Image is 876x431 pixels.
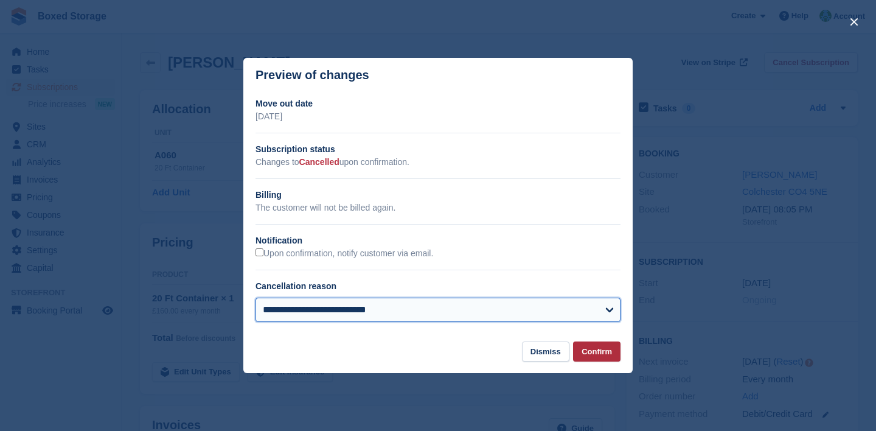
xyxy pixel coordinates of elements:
span: Cancelled [299,157,339,167]
button: Dismiss [522,342,569,362]
label: Cancellation reason [255,281,336,291]
input: Upon confirmation, notify customer via email. [255,248,263,256]
button: close [844,12,864,32]
label: Upon confirmation, notify customer via email. [255,248,433,259]
button: Confirm [573,342,620,362]
h2: Subscription status [255,143,620,156]
h2: Billing [255,189,620,201]
p: [DATE] [255,110,620,123]
p: The customer will not be billed again. [255,201,620,214]
h2: Notification [255,234,620,247]
p: Preview of changes [255,68,369,82]
h2: Move out date [255,97,620,110]
p: Changes to upon confirmation. [255,156,620,169]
